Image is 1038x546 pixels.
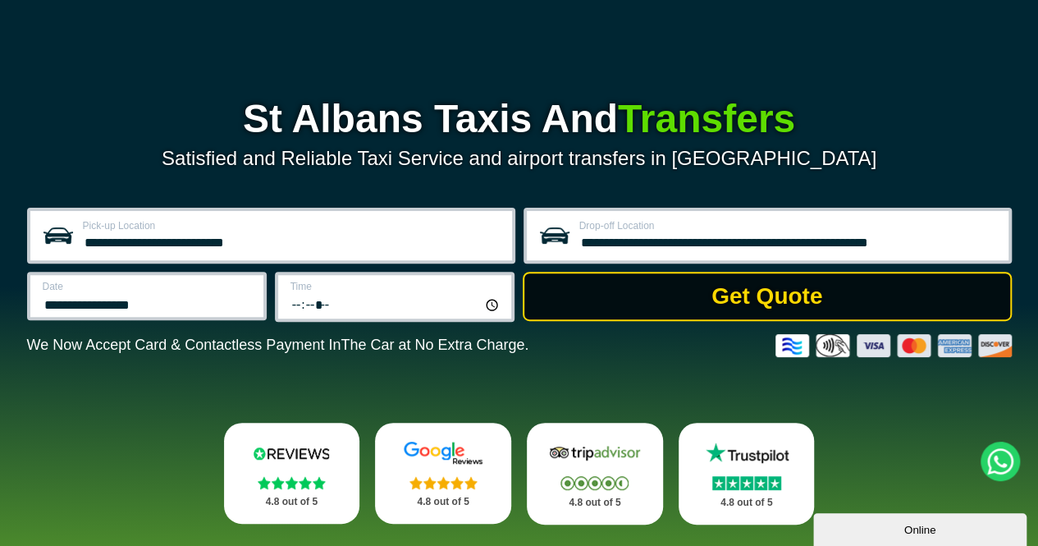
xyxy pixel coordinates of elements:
img: Credit And Debit Cards [775,334,1012,357]
img: Stars [712,476,781,490]
a: Trustpilot Stars 4.8 out of 5 [679,423,815,525]
p: 4.8 out of 5 [545,493,645,513]
p: 4.8 out of 5 [393,492,493,512]
iframe: chat widget [813,510,1030,546]
label: Date [43,282,254,291]
a: Google Stars 4.8 out of 5 [375,423,511,524]
p: We Now Accept Card & Contactless Payment In [27,337,529,354]
img: Stars [409,476,478,489]
a: Reviews.io Stars 4.8 out of 5 [224,423,360,524]
img: Stars [560,476,629,490]
img: Stars [258,476,326,489]
p: Satisfied and Reliable Taxi Service and airport transfers in [GEOGRAPHIC_DATA] [27,147,1012,170]
img: Trustpilot [697,441,796,466]
button: Get Quote [523,272,1012,321]
h1: St Albans Taxis And [27,99,1012,139]
img: Reviews.io [242,441,341,466]
img: Tripadvisor [546,441,644,466]
img: Google [394,441,492,466]
label: Pick-up Location [83,221,502,231]
a: Tripadvisor Stars 4.8 out of 5 [527,423,663,525]
p: 4.8 out of 5 [242,492,342,512]
p: 4.8 out of 5 [697,493,797,513]
span: The Car at No Extra Charge. [341,337,528,353]
span: Transfers [618,97,795,140]
label: Drop-off Location [579,221,999,231]
label: Time [290,282,501,291]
